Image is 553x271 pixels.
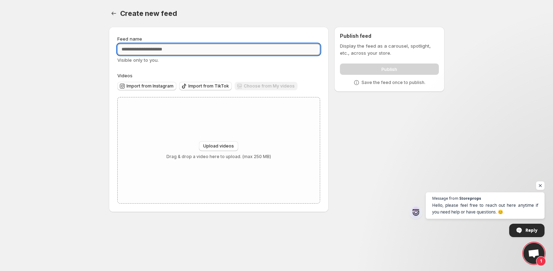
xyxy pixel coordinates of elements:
[203,143,234,149] span: Upload videos
[523,243,545,264] a: Open chat
[127,83,173,89] span: Import from Instagram
[340,42,439,56] p: Display the feed as a carousel, spotlight, etc., across your store.
[432,202,538,215] span: Hello, please feel free to reach out here anytime if you need help or have questions. 😊
[361,80,425,85] p: Save the feed once to publish.
[117,73,133,78] span: Videos
[459,196,481,200] span: Storeprops
[117,57,159,63] span: Visible only to you.
[432,196,458,200] span: Message from
[536,256,546,266] span: 1
[117,82,176,90] button: Import from Instagram
[179,82,232,90] button: Import from TikTok
[188,83,229,89] span: Import from TikTok
[109,8,119,18] button: Settings
[199,141,238,151] button: Upload videos
[120,9,177,18] span: Create new feed
[525,224,537,236] span: Reply
[117,36,142,42] span: Feed name
[340,32,439,40] h2: Publish feed
[166,154,271,159] p: Drag & drop a video here to upload. (max 250 MB)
